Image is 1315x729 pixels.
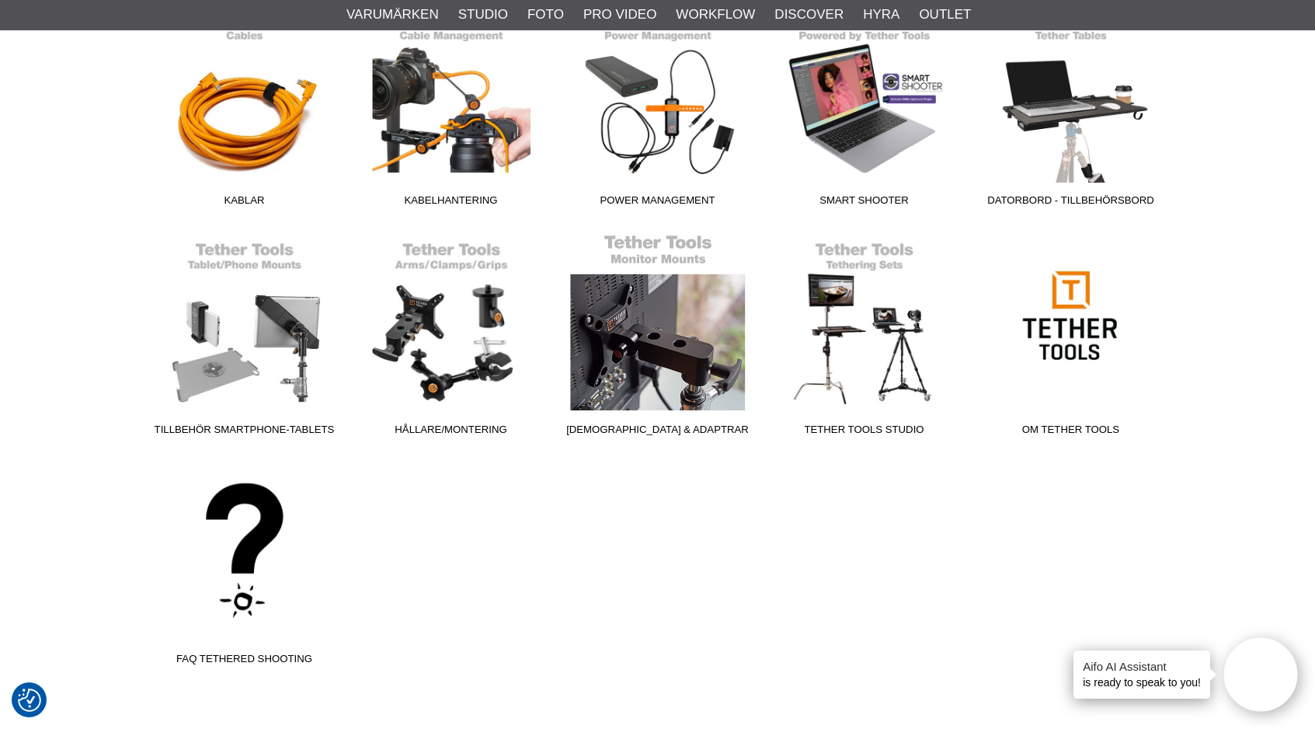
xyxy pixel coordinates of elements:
span: Datorbord - Tillbehörsbord [968,193,1174,214]
a: Workflow [676,5,755,25]
span: Power Management [555,193,761,214]
a: Foto [527,5,564,25]
a: Kabelhantering [348,4,555,214]
span: Tether Tools Studio [761,422,968,443]
a: Datorbord - Tillbehörsbord [968,4,1174,214]
a: Power Management [555,4,761,214]
a: FAQ Tethered Shooting [141,462,348,672]
a: Hyra [863,5,899,25]
span: Hållare/Montering [348,422,555,443]
div: is ready to speak to you! [1073,651,1210,699]
a: Outlet [919,5,971,25]
a: Kablar [141,4,348,214]
a: Varumärken [346,5,439,25]
img: Revisit consent button [18,689,41,712]
a: Tether Tools Studio [761,233,968,443]
span: FAQ Tethered Shooting [141,651,348,672]
button: Samtyckesinställningar [18,686,41,714]
a: Discover [774,5,844,25]
span: [DEMOGRAPHIC_DATA] & Adaptrar [555,422,761,443]
span: Kabelhantering [348,193,555,214]
a: Hållare/Montering [348,233,555,443]
span: Om Tether Tools [968,422,1174,443]
span: Tillbehör Smartphone-Tablets [141,422,348,443]
a: Pro Video [583,5,656,25]
a: [DEMOGRAPHIC_DATA] & Adaptrar [555,233,761,443]
a: Om Tether Tools [968,233,1174,443]
a: Smart Shooter [761,4,968,214]
a: Tillbehör Smartphone-Tablets [141,233,348,443]
a: Studio [458,5,508,25]
span: Kablar [141,193,348,214]
span: Smart Shooter [761,193,968,214]
h4: Aifo AI Assistant [1083,658,1201,675]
